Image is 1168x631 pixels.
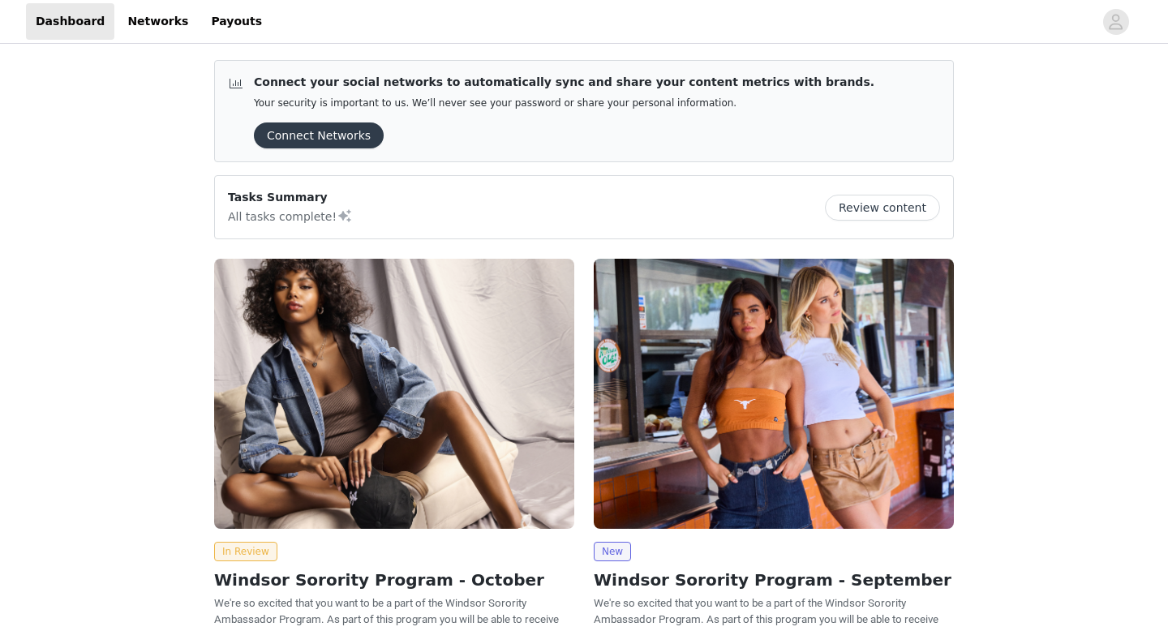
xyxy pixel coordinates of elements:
p: Tasks Summary [228,189,353,206]
a: Networks [118,3,198,40]
span: New [594,542,631,561]
h2: Windsor Sorority Program - September [594,568,954,592]
a: Payouts [201,3,272,40]
button: Connect Networks [254,122,384,148]
img: Windsor [594,259,954,529]
span: In Review [214,542,277,561]
a: Dashboard [26,3,114,40]
button: Review content [825,195,940,221]
p: Connect your social networks to automatically sync and share your content metrics with brands. [254,74,874,91]
h2: Windsor Sorority Program - October [214,568,574,592]
p: Your security is important to us. We’ll never see your password or share your personal information. [254,97,874,109]
p: All tasks complete! [228,206,353,225]
img: Windsor [214,259,574,529]
div: avatar [1108,9,1123,35]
